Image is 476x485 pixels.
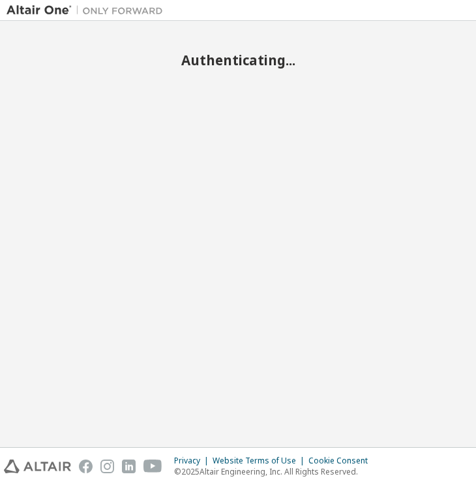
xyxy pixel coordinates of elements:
[143,460,162,473] img: youtube.svg
[4,460,71,473] img: altair_logo.svg
[174,466,376,477] p: © 2025 Altair Engineering, Inc. All Rights Reserved.
[308,456,376,466] div: Cookie Consent
[100,460,114,473] img: instagram.svg
[213,456,308,466] div: Website Terms of Use
[7,52,469,69] h2: Authenticating...
[174,456,213,466] div: Privacy
[7,4,170,17] img: Altair One
[79,460,93,473] img: facebook.svg
[122,460,136,473] img: linkedin.svg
